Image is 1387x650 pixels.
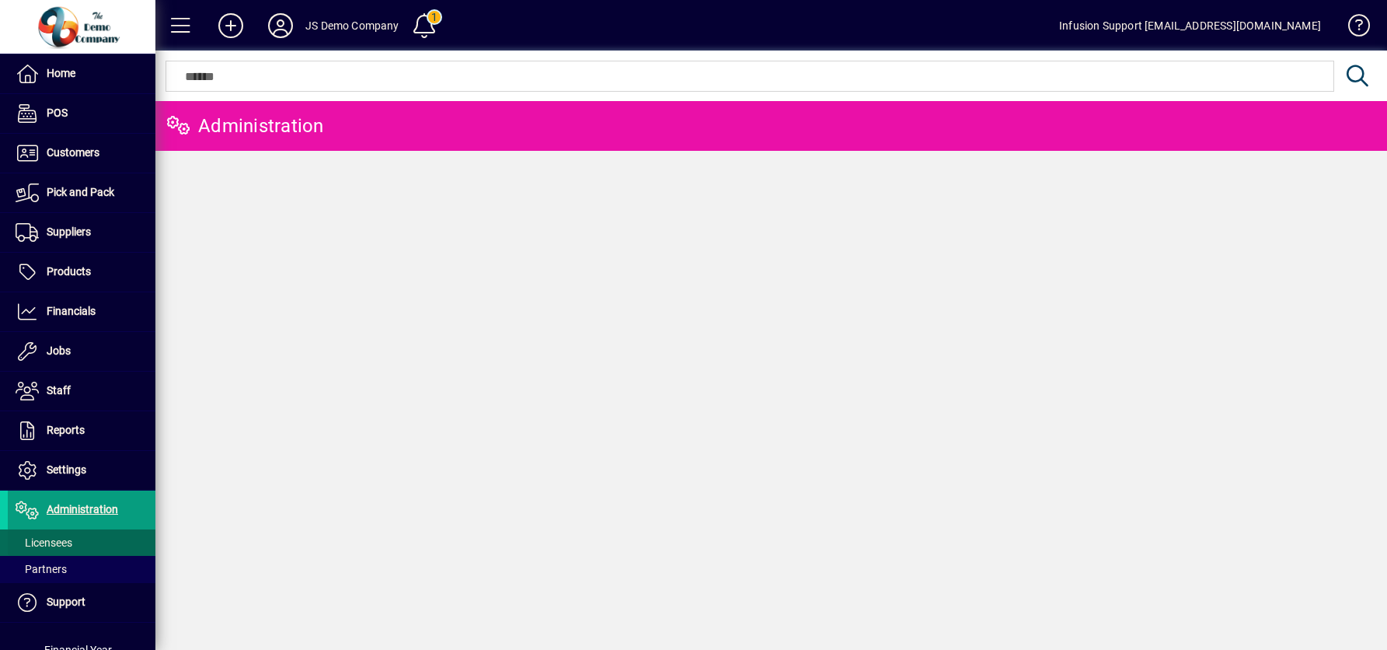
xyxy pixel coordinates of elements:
[8,213,155,252] a: Suppliers
[16,563,67,575] span: Partners
[47,305,96,317] span: Financials
[8,94,155,133] a: POS
[206,12,256,40] button: Add
[47,146,99,159] span: Customers
[47,503,118,515] span: Administration
[47,384,71,397] span: Staff
[16,536,72,549] span: Licensees
[256,12,305,40] button: Profile
[8,173,155,212] a: Pick and Pack
[47,186,114,198] span: Pick and Pack
[47,265,91,278] span: Products
[47,225,91,238] span: Suppliers
[8,54,155,93] a: Home
[8,134,155,173] a: Customers
[47,107,68,119] span: POS
[8,411,155,450] a: Reports
[8,372,155,411] a: Staff
[8,556,155,582] a: Partners
[47,596,85,608] span: Support
[1336,3,1368,54] a: Knowledge Base
[1059,13,1321,38] div: Infusion Support [EMAIL_ADDRESS][DOMAIN_NAME]
[8,451,155,490] a: Settings
[47,344,71,357] span: Jobs
[8,529,155,556] a: Licensees
[8,332,155,371] a: Jobs
[8,253,155,292] a: Products
[167,114,324,138] div: Administration
[8,583,155,622] a: Support
[8,292,155,331] a: Financials
[47,67,75,79] span: Home
[305,13,399,38] div: JS Demo Company
[47,424,85,436] span: Reports
[47,463,86,476] span: Settings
